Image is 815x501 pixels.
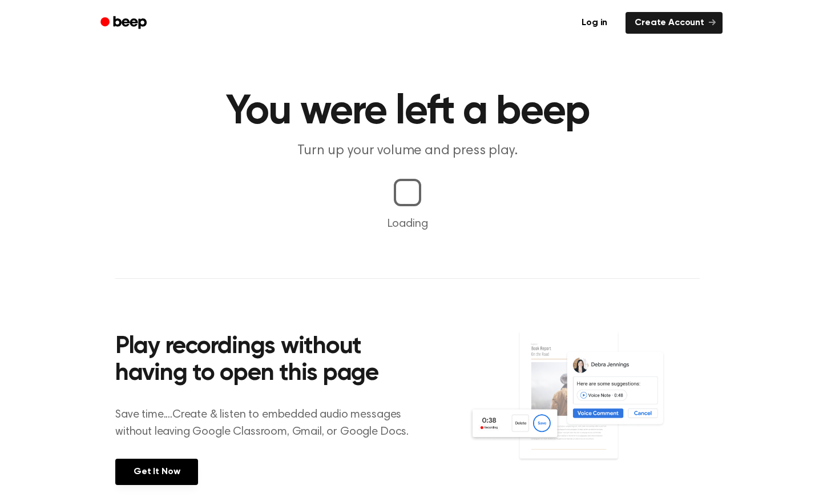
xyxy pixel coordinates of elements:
[188,142,627,161] p: Turn up your volume and press play.
[469,330,700,484] img: Voice Comments on Docs and Recording Widget
[115,406,423,440] p: Save time....Create & listen to embedded audio messages without leaving Google Classroom, Gmail, ...
[115,91,700,133] h1: You were left a beep
[115,334,423,388] h2: Play recordings without having to open this page
[626,12,723,34] a: Create Account
[92,12,157,34] a: Beep
[14,215,801,233] p: Loading
[115,459,198,485] a: Get It Now
[570,10,619,36] a: Log in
